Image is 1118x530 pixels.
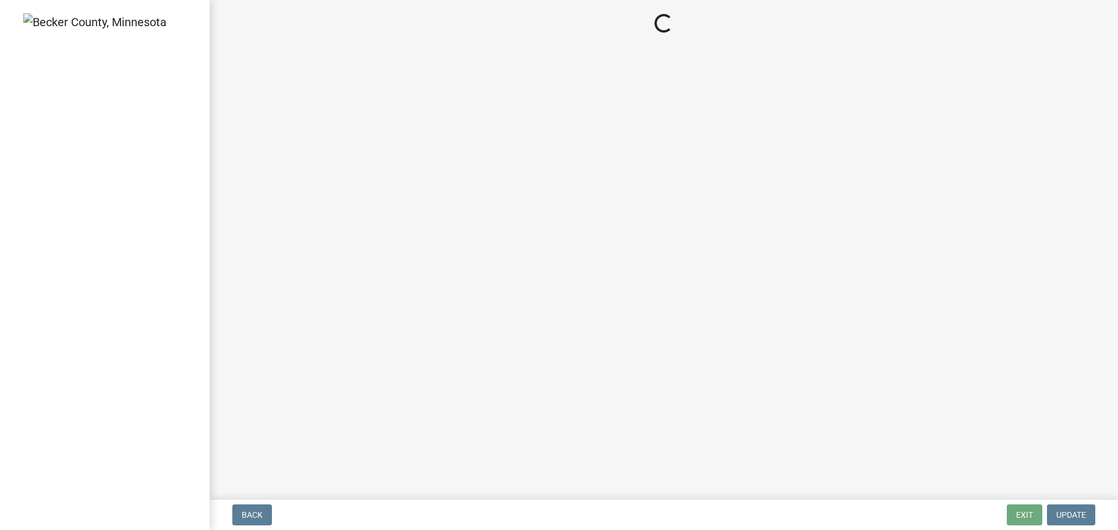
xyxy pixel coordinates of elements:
[242,510,263,520] span: Back
[1056,510,1086,520] span: Update
[1047,504,1095,525] button: Update
[23,13,167,31] img: Becker County, Minnesota
[232,504,272,525] button: Back
[1007,504,1042,525] button: Exit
